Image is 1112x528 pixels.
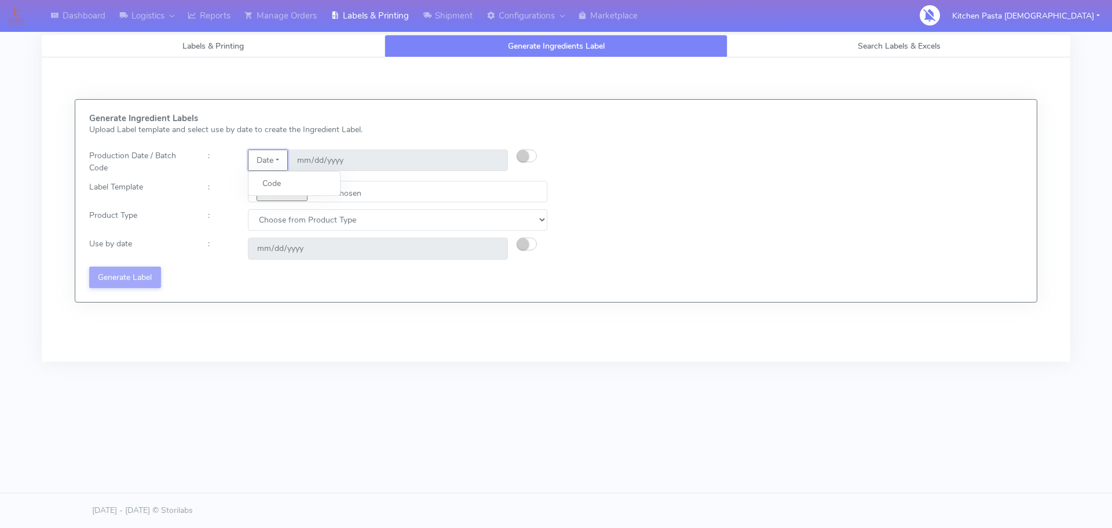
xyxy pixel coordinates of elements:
[182,41,244,52] span: Labels & Printing
[858,41,941,52] span: Search Labels & Excels
[81,181,199,202] div: Label Template
[943,4,1109,28] button: Kitchen Pasta [DEMOGRAPHIC_DATA]
[89,114,547,123] h5: Generate Ingredient Labels
[81,209,199,231] div: Product Type
[199,181,239,202] div: :
[248,171,341,196] ul: Kitchen Pasta [DEMOGRAPHIC_DATA]
[248,174,340,193] a: Code
[199,150,239,174] div: :
[199,238,239,259] div: :
[248,150,288,171] button: Date
[81,238,199,259] div: Use by date
[42,35,1070,57] ul: Tabs
[89,123,547,136] p: Upload Label template and select use by date to create the Ingredient Label.
[81,150,199,174] div: Production Date / Batch Code
[199,209,239,231] div: :
[508,41,605,52] span: Generate Ingredients Label
[89,267,161,288] button: Generate Label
